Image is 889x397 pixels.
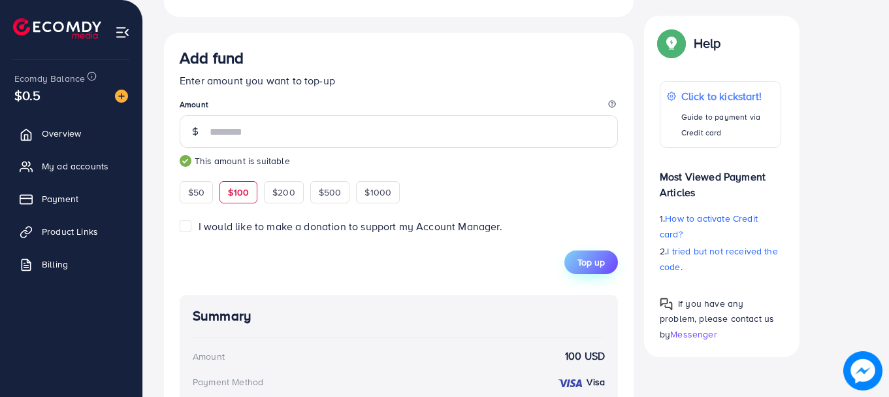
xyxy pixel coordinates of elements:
[660,211,781,242] p: 1.
[115,90,128,103] img: image
[13,18,101,39] img: logo
[670,327,717,340] span: Messenger
[193,375,263,388] div: Payment Method
[228,186,249,199] span: $100
[694,35,721,51] p: Help
[364,186,391,199] span: $1000
[660,31,683,55] img: Popup guide
[660,212,758,241] span: How to activate Credit card?
[681,109,774,141] p: Guide to payment via Credit card
[681,88,774,104] p: Click to kickstart!
[557,378,583,388] img: credit
[843,351,882,390] img: image
[180,73,618,88] p: Enter amount you want to top-up
[42,192,78,205] span: Payment
[14,72,85,85] span: Ecomdy Balance
[42,225,98,238] span: Product Links
[10,153,133,179] a: My ad accounts
[660,243,781,275] p: 2.
[42,258,68,271] span: Billing
[14,86,41,105] span: $0.5
[180,48,244,67] h3: Add fund
[180,155,191,167] img: guide
[587,375,605,388] strong: Visa
[42,127,81,140] span: Overview
[199,219,502,233] span: I would like to make a donation to support my Account Manager.
[188,186,204,199] span: $50
[193,350,225,363] div: Amount
[565,349,605,364] strong: 100 USD
[10,251,133,277] a: Billing
[115,25,130,40] img: menu
[10,120,133,147] a: Overview
[577,256,605,269] span: Top up
[180,154,618,167] small: This amount is suitable
[272,186,295,199] span: $200
[660,245,778,273] span: I tried but not received the code.
[660,298,673,311] img: Popup guide
[42,160,108,173] span: My ad accounts
[319,186,342,199] span: $500
[10,218,133,245] a: Product Links
[660,297,774,340] span: If you have any problem, please contact us by
[180,99,618,115] legend: Amount
[193,308,605,324] h4: Summary
[10,186,133,212] a: Payment
[564,250,618,274] button: Top up
[660,158,781,200] p: Most Viewed Payment Articles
